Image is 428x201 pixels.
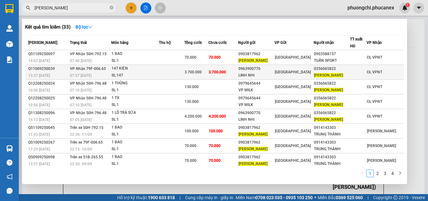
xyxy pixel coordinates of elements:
div: 1 TX [112,95,159,102]
div: Q51109250097 [28,51,68,57]
img: logo-vxr [5,4,13,13]
strong: Bộ lọc [76,24,92,29]
span: Trên xe 79F-006.65 [70,140,103,145]
div: 1 LÔ TRÀ SỮA [112,109,159,116]
span: ĐL VPNT [367,85,383,89]
div: 0979645644 [238,80,274,87]
div: 0903817962 [238,124,274,131]
div: SL: 1 [112,87,159,94]
span: Trên xe 51B-265.55 [70,155,103,159]
span: 70.000 [209,55,221,60]
div: Q51109250045 [28,124,68,131]
div: SL: 1 [112,57,159,64]
div: Q51009250267 [28,139,68,146]
span: [GEOGRAPHIC_DATA] [275,114,311,119]
span: [PERSON_NAME] [28,40,57,45]
span: 4.200.000 [209,114,226,119]
img: logo.jpg [8,8,39,39]
span: 16:13 [DATE] [28,118,50,122]
div: 1 BAO [112,124,159,131]
span: 07:05 [DATE] [70,118,91,122]
img: warehouse-icon [6,25,13,32]
span: close-circle [110,6,113,9]
li: Next Page [396,170,404,177]
span: close-circle [110,5,113,11]
div: TRUNG THÀNH [314,131,350,138]
span: 14:03 [DATE] [28,59,50,63]
span: Tổng cước [184,40,202,45]
div: SL: 1 [112,161,159,167]
h3: Kết quả tìm kiếm ( 33 ) [25,24,70,30]
span: VP Gửi [274,40,286,45]
div: 0903817962 [238,51,274,57]
span: [PERSON_NAME] [314,73,343,77]
span: 70.000 [185,144,196,148]
span: ĐL VPNT [367,55,383,60]
div: SL: 1 [112,116,159,123]
div: 0963900770 [238,66,274,72]
div: 0914143303 [314,124,350,131]
span: 100.000 [185,129,199,133]
div: 0356065822 [314,95,350,102]
span: notification [7,174,13,180]
div: Q12208250025 [28,95,68,102]
li: Previous Page [359,170,366,177]
span: left [361,171,364,175]
span: 13:37 [DATE] [28,73,50,78]
span: 3.700.000 [185,70,202,74]
div: SL: 1 [112,131,159,138]
div: TUẤN SPORT [314,57,350,64]
span: 22:30 - 11/09 [70,132,92,137]
div: 0963900770 [238,110,274,116]
div: 0914143303 [314,154,350,161]
span: 130.000 [185,99,199,104]
li: (c) 2017 [53,30,86,38]
span: TT xuất HĐ [350,37,363,48]
div: TRUNG THÀNH [314,146,350,152]
div: SL: 1 [112,146,159,153]
img: logo.jpg [68,8,83,23]
span: [GEOGRAPHIC_DATA] [275,144,311,148]
span: 100.000 [209,129,223,133]
div: 1 BAO [112,139,159,146]
span: [PERSON_NAME] [314,88,343,92]
div: Q50909250098 [28,154,68,161]
span: VP Nhận 50H-792.15 [70,52,107,56]
button: Bộ lọcdown [70,22,97,32]
a: 1 [367,170,373,177]
div: 147 KIỆN [112,65,159,72]
div: LINH NHI [238,72,274,79]
span: 70.000 [209,158,221,163]
span: [GEOGRAPHIC_DATA] [275,85,311,89]
div: Q11009250039 [28,66,68,72]
div: 0356065822 [314,66,350,72]
span: [PERSON_NAME] [238,161,268,166]
div: 0979645644 [238,95,274,102]
span: [PERSON_NAME] [314,117,343,122]
span: 17:29 [DATE] [28,147,50,151]
span: question-circle [7,160,13,166]
li: 4 [389,170,396,177]
img: warehouse-icon [6,41,13,47]
span: 10:56 [DATE] [28,103,50,107]
span: [PERSON_NAME] [367,144,396,148]
img: solution-icon [6,56,13,63]
div: 0356065822 [314,110,350,116]
div: SL: 1 [112,102,159,108]
div: 1 BAO [112,154,159,161]
span: [PERSON_NAME] [367,158,396,163]
span: Món hàng [111,40,128,45]
span: Người nhận [314,40,334,45]
b: Phúc An Express [8,40,33,81]
span: 70.000 [209,144,221,148]
span: Người gửi [238,40,255,45]
div: 1 THÙNG [112,80,159,87]
div: Q12208250024 [28,80,68,87]
span: [GEOGRAPHIC_DATA] [275,70,311,74]
a: 3 [382,170,389,177]
span: right [398,171,402,175]
span: 4.200.000 [185,114,202,119]
b: [DOMAIN_NAME] [53,24,86,29]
